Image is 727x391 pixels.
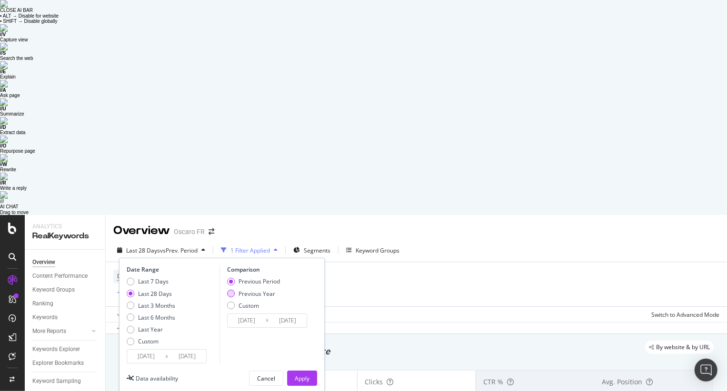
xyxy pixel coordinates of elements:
span: Clicks [365,377,383,386]
div: 1 Filter Applied [230,246,270,254]
div: Last 3 Months [127,302,175,310]
button: 1 Filter Applied [217,243,281,258]
div: Custom [127,337,175,345]
div: Last 28 Days [127,290,175,298]
div: Last 28 Days [138,290,172,298]
button: Last 28 DaysvsPrev. Period [113,243,209,258]
div: Last Year [127,325,175,333]
span: Avg. Position [602,377,642,386]
div: Comparison [227,265,310,274]
a: Ranking [32,299,99,309]
span: vs Prev. Period [160,246,198,254]
div: Overview [32,257,55,267]
div: Data availability [136,374,178,382]
button: Apply [113,307,141,322]
div: Cancel [257,374,275,382]
div: Previous Year [227,290,280,298]
input: End Date [269,314,307,327]
div: legacy label [645,341,714,354]
div: Previous Period [239,277,280,285]
div: Keyword Sampling [32,376,81,386]
span: By website & by URL [656,344,710,350]
div: Oscaro FR [174,227,205,236]
button: Add Filter [113,287,151,299]
div: More Reports [32,326,66,336]
div: RealKeywords [32,231,98,242]
div: Explorer Bookmarks [32,358,84,368]
div: arrow-right-arrow-left [209,228,214,235]
div: Date Range [127,265,217,274]
div: Last 3 Months [138,302,175,310]
div: Keywords [32,313,58,323]
div: Ranking [32,299,53,309]
div: Last 7 Days [138,277,169,285]
div: Apply [295,374,309,382]
a: Overview [32,257,99,267]
button: Segments [289,243,334,258]
div: Content Performance [32,271,88,281]
input: Start Date [228,314,266,327]
div: Custom [138,337,159,345]
div: Analytics [32,223,98,231]
div: Previous Period [227,277,280,285]
input: Start Date [127,350,165,363]
a: Keywords [32,313,99,323]
span: Device [117,272,135,280]
div: Custom [239,302,259,310]
a: Keyword Groups [32,285,99,295]
div: Open Intercom Messenger [695,359,717,381]
span: CTR % [483,377,503,386]
input: End Date [168,350,206,363]
button: Cancel [249,371,283,386]
span: Segments [304,246,330,254]
div: Last Year [138,325,163,333]
div: Custom [227,302,280,310]
a: Content Performance [32,271,99,281]
div: Switch to Advanced Mode [651,311,719,319]
div: Last 6 Months [138,313,175,322]
a: Keywords Explorer [32,344,99,354]
div: Overview [113,223,170,239]
div: Last 6 Months [127,313,175,322]
div: Keywords Explorer [32,344,80,354]
div: Keyword Groups [356,246,399,254]
a: Explorer Bookmarks [32,358,99,368]
div: Keyword Groups [32,285,75,295]
button: Keyword Groups [342,243,403,258]
div: Last 7 Days [127,277,175,285]
span: Last 28 Days [126,246,160,254]
a: Keyword Sampling [32,376,99,386]
button: Switch to Advanced Mode [647,307,719,322]
div: Previous Year [239,290,275,298]
a: More Reports [32,326,89,336]
button: Apply [287,371,317,386]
